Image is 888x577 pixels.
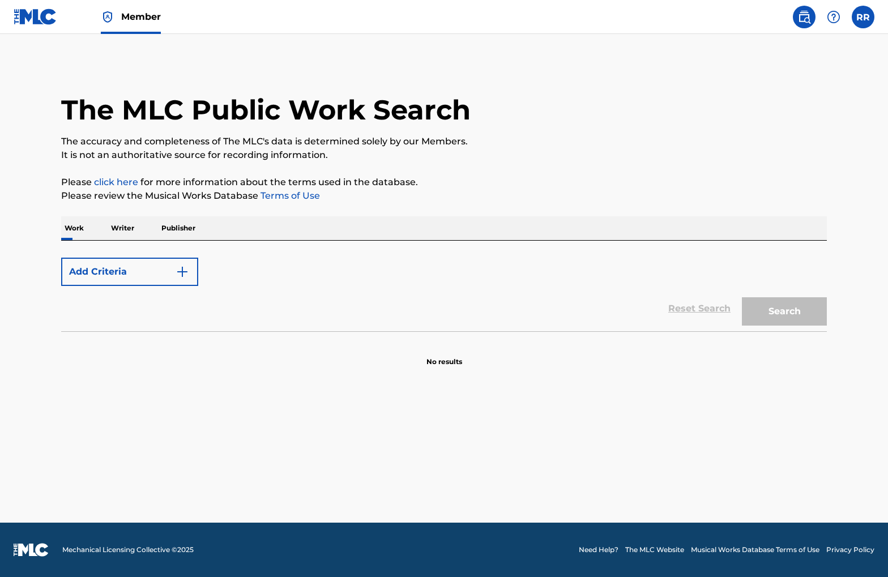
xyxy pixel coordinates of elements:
a: click here [94,177,138,187]
a: Terms of Use [258,190,320,201]
a: Musical Works Database Terms of Use [691,545,819,555]
p: Publisher [158,216,199,240]
span: Mechanical Licensing Collective © 2025 [62,545,194,555]
p: Please for more information about the terms used in the database. [61,176,827,189]
h1: The MLC Public Work Search [61,93,471,127]
form: Search Form [61,252,827,331]
a: Privacy Policy [826,545,874,555]
img: 9d2ae6d4665cec9f34b9.svg [176,265,189,279]
span: Member [121,10,161,23]
p: Writer [108,216,138,240]
p: No results [426,343,462,367]
a: Need Help? [579,545,618,555]
p: The accuracy and completeness of The MLC's data is determined solely by our Members. [61,135,827,148]
p: Work [61,216,87,240]
img: logo [14,543,49,557]
img: help [827,10,840,24]
div: Help [822,6,845,28]
button: Add Criteria [61,258,198,286]
a: The MLC Website [625,545,684,555]
p: It is not an authoritative source for recording information. [61,148,827,162]
div: User Menu [852,6,874,28]
p: Please review the Musical Works Database [61,189,827,203]
a: Public Search [793,6,816,28]
img: search [797,10,811,24]
img: MLC Logo [14,8,57,25]
img: Top Rightsholder [101,10,114,24]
